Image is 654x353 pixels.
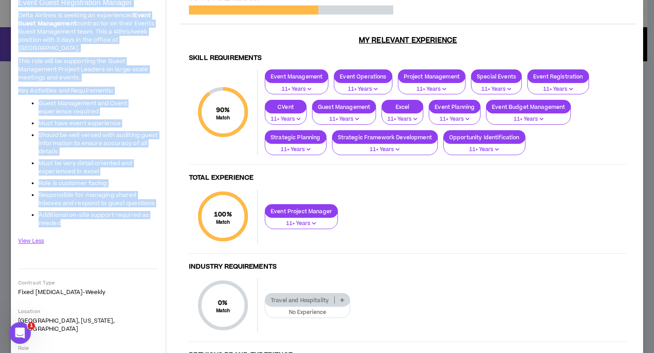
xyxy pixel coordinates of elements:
p: 11+ Years [271,115,301,123]
p: 11+ Years [387,115,417,123]
p: 11+ Years [338,146,432,154]
button: 11+ Years [471,78,522,95]
span: Fixed [MEDICAL_DATA] - weekly [18,288,105,296]
p: Event Registration [528,73,589,80]
span: Key Activities and Requirements: [18,87,114,95]
p: 11+ Years [318,115,370,123]
p: Event Planning [429,103,480,110]
p: Opportunity Identification [444,134,525,141]
p: 11+ Years [271,220,332,228]
span: 90 % [216,105,230,115]
p: 11+ Years [271,146,321,154]
button: 11+ Years [381,108,423,125]
span: Responsible for managing shared Inboxes and respond to guest questions [39,191,155,207]
p: Travel and Hospitality [265,297,334,304]
button: 11+ Years [312,108,376,125]
p: 11+ Years [271,85,322,93]
p: Event Operations [334,73,391,80]
p: 11+ Years [492,115,565,123]
span: Delta Airlines is seeking an experienced [18,11,134,20]
button: No Experience [265,301,350,318]
h4: Total Experience [189,174,627,182]
button: 11+ Years [265,78,328,95]
span: 0 % [216,298,230,308]
button: 11+ Years [265,212,338,229]
span: This role will be supporting the Guest Management Project Leaders on large-scale meetings and eve... [18,57,149,82]
p: 11+ Years [340,85,386,93]
span: contractor on their Events Guest Management team. This a 40hrs/week position with 3 days in the o... [18,20,154,52]
span: Guest Management and Cvent experience required [39,99,127,116]
span: Role is customer facing [39,179,107,187]
button: 11+ Years [334,78,392,95]
p: Contract Type [18,279,158,286]
small: Match [216,308,230,314]
p: 11+ Years [404,85,460,93]
button: 11+ Years [265,138,327,155]
p: 11+ Years [533,85,583,93]
p: [GEOGRAPHIC_DATA], [US_STATE], [GEOGRAPHIC_DATA] [18,317,158,333]
p: Event Project Manager [265,208,337,215]
span: Must have event experience [39,119,121,127]
p: 11+ Years [435,115,475,123]
strong: Event Guest Management [18,11,151,28]
small: Match [214,219,232,226]
p: Event Management [265,73,328,80]
span: Should be well versed with auditing guest information to ensure accuracy of all details [39,131,158,156]
button: 11+ Years [486,108,571,125]
p: Special Events [471,73,521,80]
p: CVent [265,103,306,110]
p: Project Management [398,73,466,80]
iframe: Intercom live chat [9,322,31,344]
p: Strategic Framework Development [332,134,437,141]
p: No Experience [271,309,344,317]
button: 11+ Years [527,78,589,95]
p: 11+ Years [449,146,520,154]
p: 11+ Years [477,85,516,93]
button: 11+ Years [332,138,438,155]
span: 1 [28,322,35,329]
p: Event Budget Management [486,103,570,110]
span: 100 % [214,210,232,219]
button: View Less [18,233,44,249]
p: Excel [382,103,423,110]
h3: My Relevant Experience [180,36,636,45]
button: 11+ Years [443,138,525,155]
span: Additional on-site support required as needed [39,211,149,227]
span: Must be very detail oriented and experienced in excel [39,159,133,176]
small: Match [216,115,230,121]
button: 11+ Years [398,78,466,95]
h4: Industry Requirements [189,263,627,271]
p: Guest Management [312,103,376,110]
button: 11+ Years [429,108,481,125]
p: Role [18,345,158,352]
p: Strategic Planning [265,134,326,141]
h4: Skill Requirements [189,54,627,63]
p: Location [18,308,158,315]
button: 11+ Years [265,108,307,125]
